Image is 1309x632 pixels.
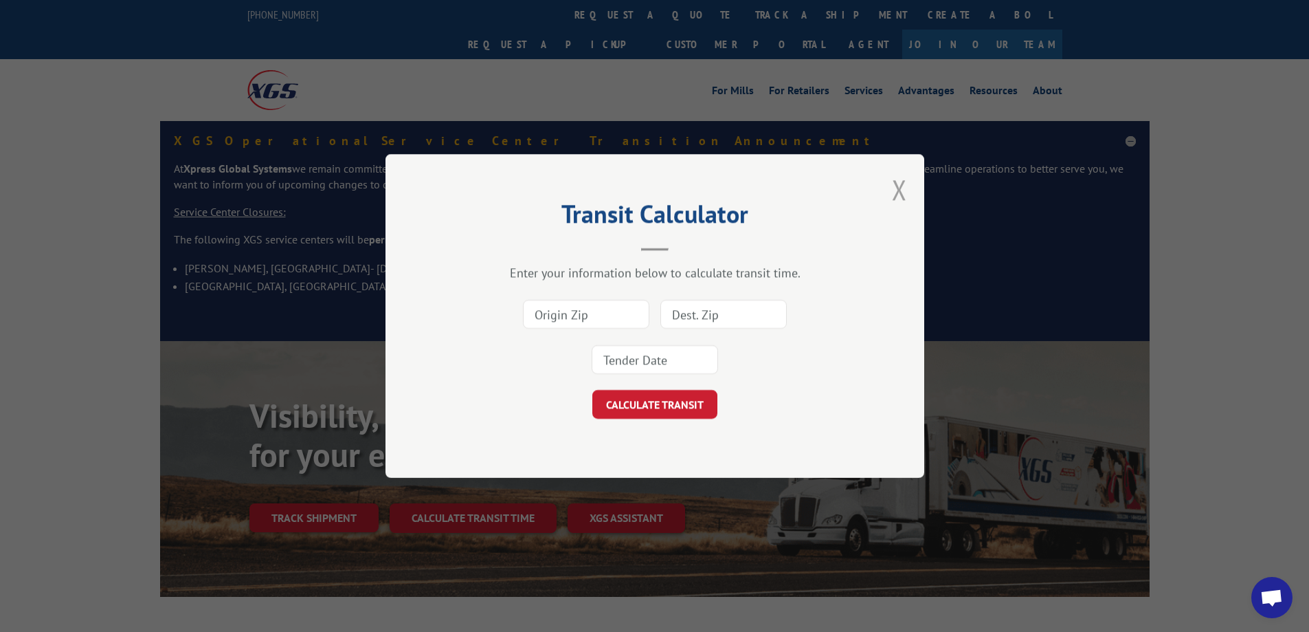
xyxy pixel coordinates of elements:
[592,390,717,419] button: CALCULATE TRANSIT
[1251,577,1293,618] a: Open chat
[454,204,855,230] h2: Transit Calculator
[454,265,855,281] div: Enter your information below to calculate transit time.
[660,300,787,329] input: Dest. Zip
[892,171,907,208] button: Close modal
[523,300,649,329] input: Origin Zip
[592,345,718,374] input: Tender Date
